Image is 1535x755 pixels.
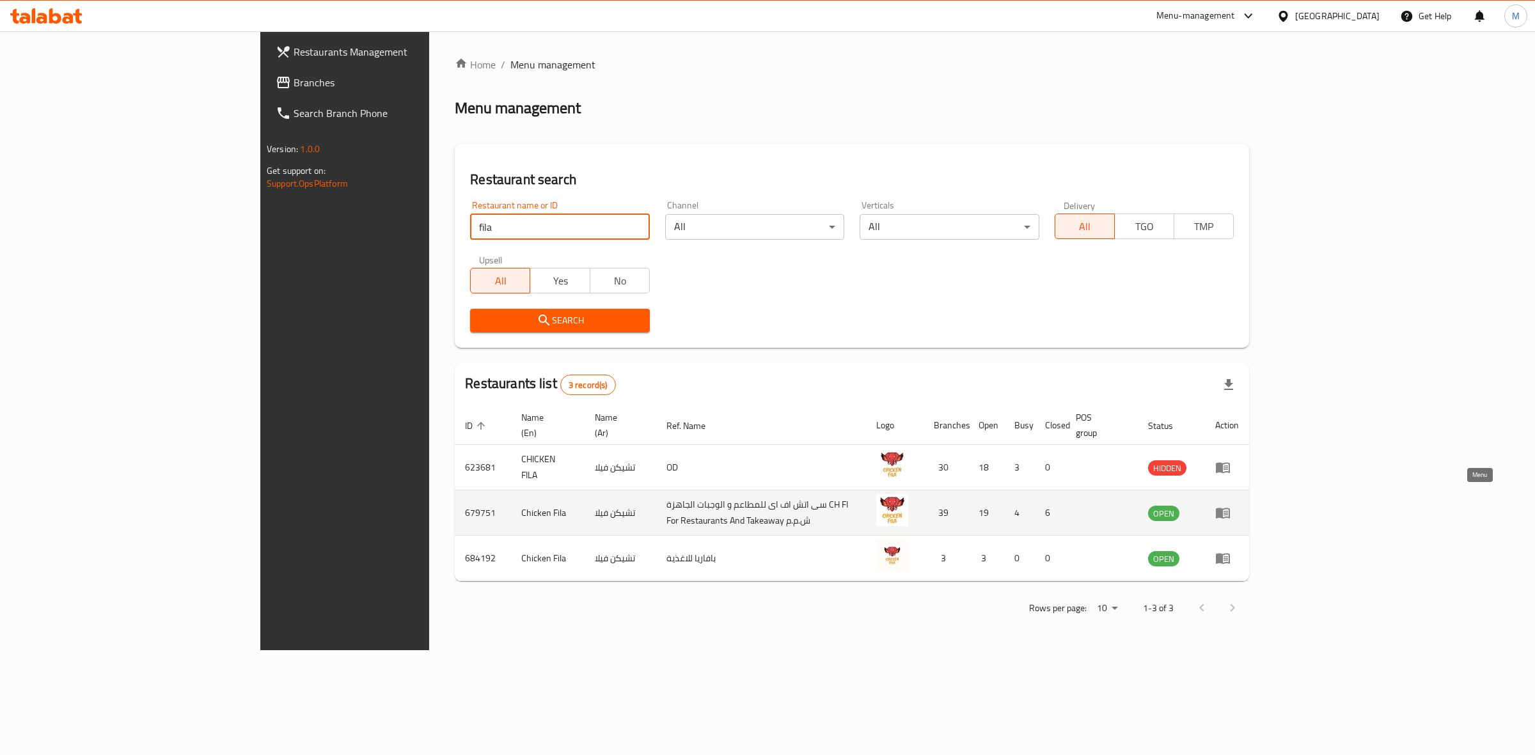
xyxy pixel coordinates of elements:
[1148,461,1186,476] span: HIDDEN
[1143,600,1174,616] p: 1-3 of 3
[876,540,908,572] img: Chicken Fila
[480,313,639,329] span: Search
[521,410,569,440] span: Name (En)
[510,57,595,72] span: Menu management
[1215,460,1239,475] div: Menu
[265,36,517,67] a: Restaurants Management
[924,445,968,490] td: 30
[1035,490,1066,536] td: 6
[656,490,866,536] td: سى اتش اف اى للمطاعم و الوجبات الجاهزة CH FI For Restaurants And Takeaway ش.م.م
[924,490,968,536] td: 39
[968,490,1004,536] td: 19
[595,410,642,440] span: Name (Ar)
[1004,490,1035,536] td: 4
[585,445,657,490] td: تشيكن فيلا
[1114,214,1174,239] button: TGO
[585,536,657,581] td: تشيكن فيلا
[585,490,657,536] td: تشيكن فيلا
[1148,552,1179,566] span: OPEN
[1512,9,1520,23] span: M
[535,272,585,290] span: Yes
[1148,551,1179,566] div: OPEN
[511,445,584,490] td: CHICKEN FILA
[560,375,616,395] div: Total records count
[968,406,1004,445] th: Open
[265,67,517,98] a: Branches
[1156,8,1235,24] div: Menu-management
[866,406,924,445] th: Logo
[530,268,590,293] button: Yes
[968,445,1004,490] td: 18
[666,418,722,433] span: Ref. Name
[511,536,584,581] td: Chicken Fila
[267,162,326,179] span: Get support on:
[465,418,489,433] span: ID
[1004,445,1035,490] td: 3
[294,105,507,121] span: Search Branch Phone
[1064,201,1096,210] label: Delivery
[1029,600,1087,616] p: Rows per page:
[1215,550,1239,566] div: Menu
[1035,406,1066,445] th: Closed
[656,536,866,581] td: بافاريا للاغذية
[1035,445,1066,490] td: 0
[590,268,650,293] button: No
[656,445,866,490] td: OD
[1092,599,1122,618] div: Rows per page:
[300,141,320,157] span: 1.0.0
[876,494,908,526] img: Chicken Fila
[561,379,615,391] span: 3 record(s)
[1004,406,1035,445] th: Busy
[1148,418,1190,433] span: Status
[1004,536,1035,581] td: 0
[1295,9,1380,23] div: [GEOGRAPHIC_DATA]
[924,406,968,445] th: Branches
[968,536,1004,581] td: 3
[595,272,645,290] span: No
[511,490,584,536] td: Chicken Fila
[1055,214,1115,239] button: All
[1174,214,1234,239] button: TMP
[476,272,525,290] span: All
[265,98,517,128] a: Search Branch Phone
[1205,406,1249,445] th: Action
[1148,506,1179,521] span: OPEN
[267,175,348,192] a: Support.OpsPlatform
[470,170,1234,189] h2: Restaurant search
[665,214,844,240] div: All
[1213,370,1244,400] div: Export file
[924,536,968,581] td: 3
[465,374,615,395] h2: Restaurants list
[470,214,649,240] input: Search for restaurant name or ID..
[294,75,507,90] span: Branches
[479,255,503,264] label: Upsell
[455,406,1249,581] table: enhanced table
[470,268,530,293] button: All
[1060,217,1110,236] span: All
[455,57,1249,72] nav: breadcrumb
[876,449,908,481] img: CHICKEN FILA
[455,98,581,118] h2: Menu management
[470,309,649,332] button: Search
[1120,217,1169,236] span: TGO
[267,141,298,157] span: Version:
[1035,536,1066,581] td: 0
[860,214,1039,240] div: All
[294,44,507,59] span: Restaurants Management
[1179,217,1229,236] span: TMP
[1076,410,1122,440] span: POS group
